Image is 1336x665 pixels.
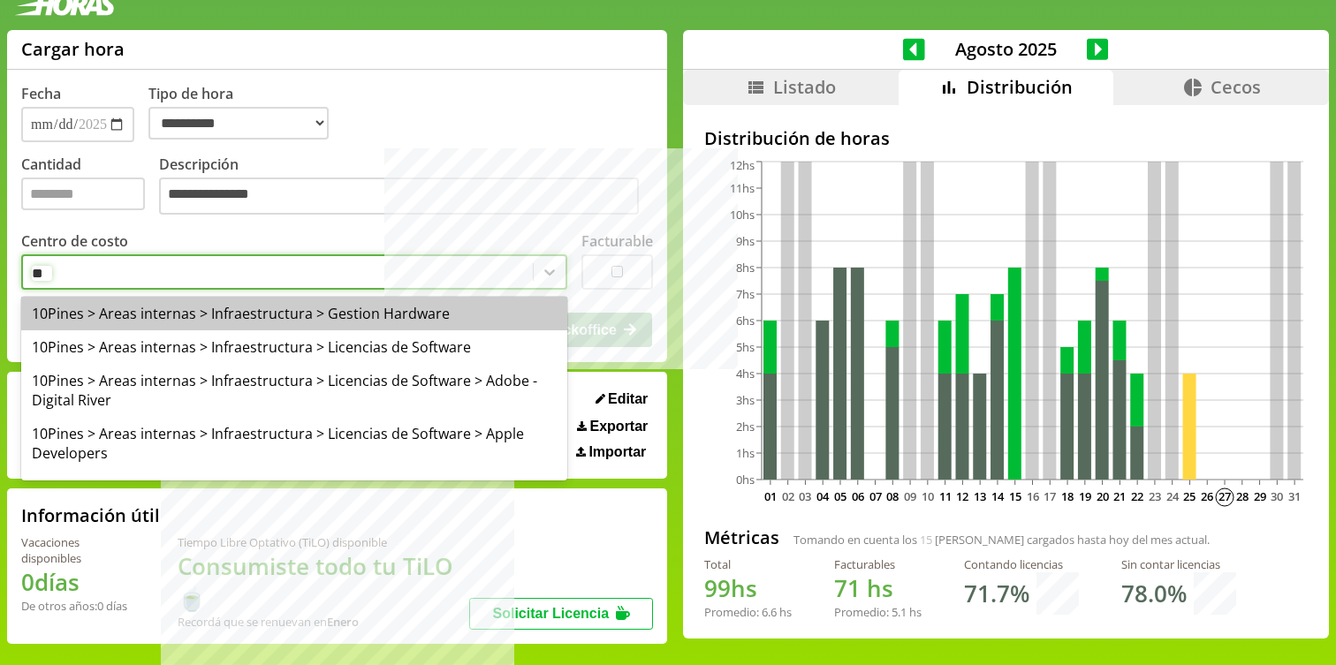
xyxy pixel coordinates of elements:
[21,364,567,417] div: 10Pines > Areas internas > Infraestructura > Licencias de Software > Adobe - Digital River
[736,233,755,249] tspan: 9hs
[21,37,125,61] h1: Cargar hora
[1097,488,1109,504] text: 20
[886,488,899,504] text: 08
[21,598,135,614] div: De otros años: 0 días
[21,231,128,251] label: Centro de costo
[159,178,639,215] textarea: Descripción
[21,534,135,566] div: Vacaciones disponibles
[1044,488,1056,504] text: 17
[21,330,567,364] div: 10Pines > Areas internas > Infraestructura > Licencias de Software
[21,84,61,103] label: Fecha
[1113,488,1126,504] text: 21
[762,604,777,620] span: 6.6
[1201,488,1213,504] text: 26
[1121,556,1236,572] div: Sin contar licencias
[1236,488,1249,504] text: 28
[704,525,779,549] h2: Métricas
[782,488,794,504] text: 02
[1009,488,1021,504] text: 15
[148,107,329,140] select: Tipo de hora
[1121,578,1187,609] h1: 78.0 %
[736,339,755,355] tspan: 5hs
[991,488,1005,504] text: 14
[1211,75,1261,99] span: Cecos
[967,75,1073,99] span: Distribución
[1271,488,1283,504] text: 30
[736,286,755,302] tspan: 7hs
[964,556,1079,572] div: Contando licencias
[1288,488,1301,504] text: 31
[892,604,907,620] span: 5.1
[704,572,792,604] h1: hs
[1183,488,1196,504] text: 25
[730,207,755,223] tspan: 10hs
[736,445,755,461] tspan: 1hs
[21,503,160,527] h2: Información útil
[939,488,952,504] text: 11
[21,297,567,330] div: 10Pines > Areas internas > Infraestructura > Gestion Hardware
[1026,488,1038,504] text: 16
[730,180,755,196] tspan: 11hs
[704,126,1308,150] h2: Distribución de horas
[1218,488,1231,504] text: 27
[327,614,359,630] b: Enero
[764,488,777,504] text: 01
[834,572,861,604] span: 71
[178,534,469,550] div: Tiempo Libre Optativo (TiLO) disponible
[793,532,1210,548] span: Tomando en cuenta los [PERSON_NAME] cargados hasta hoy del mes actual.
[852,488,864,504] text: 06
[904,488,916,504] text: 09
[974,488,986,504] text: 13
[834,488,846,504] text: 05
[21,178,145,210] input: Cantidad
[834,604,922,620] div: Promedio: hs
[736,260,755,276] tspan: 8hs
[178,614,469,630] div: Recordá que se renuevan en
[159,155,653,219] label: Descripción
[704,572,731,604] span: 99
[799,488,811,504] text: 03
[21,470,567,503] div: 10Pines > Areas internas > Infraestructura > Licencias de Software > Bitwarden
[588,444,646,460] span: Importar
[922,488,934,504] text: 10
[590,419,649,435] span: Exportar
[1149,488,1161,504] text: 23
[21,417,567,470] div: 10Pines > Areas internas > Infraestructura > Licencias de Software > Apple Developers
[21,155,159,219] label: Cantidad
[736,313,755,329] tspan: 6hs
[964,578,1029,609] h1: 71.7 %
[736,366,755,382] tspan: 4hs
[736,392,755,408] tspan: 3hs
[469,598,653,630] button: Solicitar Licencia
[1079,488,1091,504] text: 19
[773,75,836,99] span: Listado
[493,606,610,621] span: Solicitar Licencia
[581,231,653,251] label: Facturable
[920,532,932,548] span: 15
[21,566,135,598] h1: 0 días
[572,418,653,435] button: Exportar
[148,84,343,142] label: Tipo de hora
[704,556,792,572] div: Total
[1061,488,1074,504] text: 18
[704,604,792,620] div: Promedio: hs
[736,419,755,435] tspan: 2hs
[1166,488,1180,504] text: 24
[834,556,922,572] div: Facturables
[816,488,830,504] text: 04
[925,37,1087,61] span: Agosto 2025
[178,550,469,614] h1: Consumiste todo tu TiLO 🍵
[608,391,648,407] span: Editar
[869,488,881,504] text: 07
[730,157,755,173] tspan: 12hs
[590,390,654,408] button: Editar
[834,572,922,604] h1: hs
[1131,488,1143,504] text: 22
[736,472,755,487] tspan: 0hs
[1253,488,1265,504] text: 29
[956,488,968,504] text: 12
